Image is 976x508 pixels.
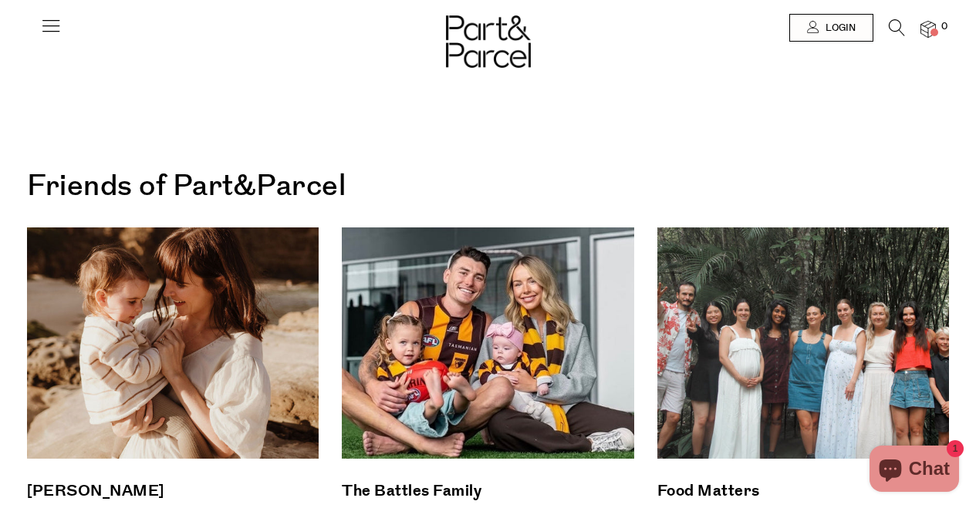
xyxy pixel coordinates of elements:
img: The Battles Family [342,227,633,459]
span: Login [822,22,856,35]
inbox-online-store-chat: Shopify online store chat [865,446,964,496]
span: 0 [937,20,951,34]
img: Kate Holm [27,227,319,459]
a: Login [789,14,873,42]
img: Food Matters [657,227,949,459]
a: [PERSON_NAME] [27,478,319,504]
a: Food Matters [657,478,949,504]
img: Part&Parcel [446,15,531,68]
h1: Friends of Part&Parcel [27,162,949,212]
a: The Battles Family [342,478,633,504]
a: 0 [920,21,936,37]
